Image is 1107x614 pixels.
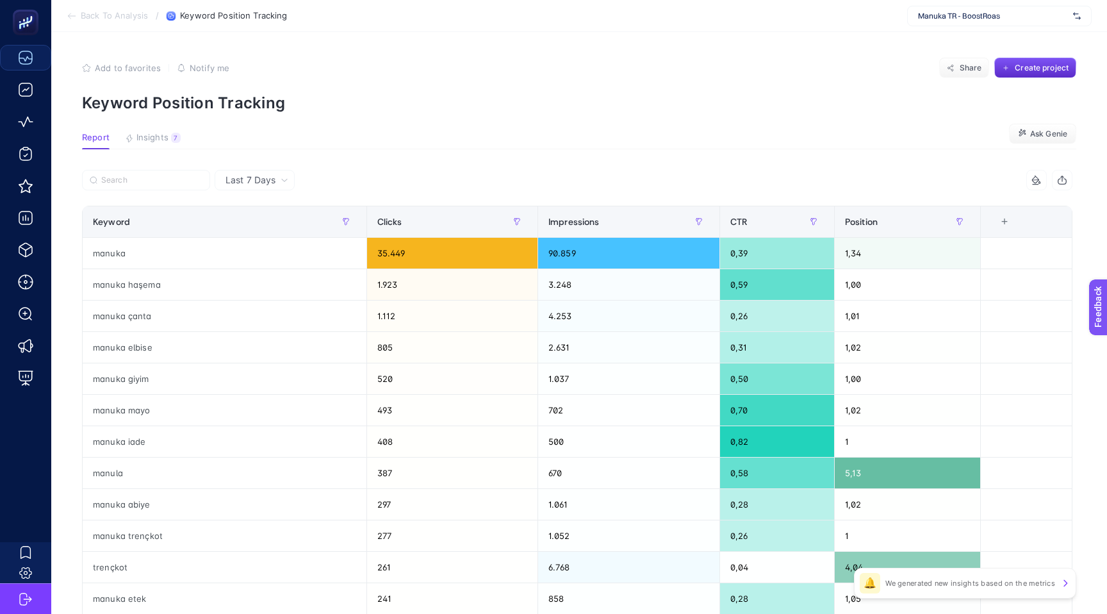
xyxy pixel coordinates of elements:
[720,301,834,331] div: 0,26
[538,269,719,300] div: 3.248
[538,301,719,331] div: 4.253
[95,63,161,73] span: Add to favorites
[83,363,366,394] div: manuka giyim
[83,520,366,551] div: manuka trençkot
[835,363,980,394] div: 1,00
[720,395,834,426] div: 0,70
[538,426,719,457] div: 500
[538,520,719,551] div: 1.052
[538,489,719,520] div: 1.061
[835,552,980,583] div: 4,04
[538,332,719,363] div: 2.631
[101,176,202,185] input: Search
[835,520,980,551] div: 1
[83,238,366,269] div: manuka
[939,58,989,78] button: Share
[538,552,719,583] div: 6.768
[918,11,1068,21] span: Manuka TR - BoostRoas
[367,332,537,363] div: 805
[177,63,229,73] button: Notify me
[367,395,537,426] div: 493
[548,217,600,227] span: Impressions
[367,520,537,551] div: 277
[367,458,537,488] div: 387
[8,4,49,14] span: Feedback
[83,269,366,300] div: manuka haşema
[367,552,537,583] div: 261
[730,217,747,227] span: CTR
[1073,10,1081,22] img: svg%3e
[82,133,110,143] span: Report
[720,269,834,300] div: 0,59
[860,573,880,593] div: 🔔
[367,363,537,394] div: 520
[835,583,980,614] div: 1,05
[835,332,980,363] div: 1,02
[136,133,168,143] span: Insights
[1015,63,1069,73] span: Create project
[960,63,982,73] span: Share
[885,578,1055,588] p: We generated new insights based on the metrics
[367,238,537,269] div: 35.449
[720,520,834,551] div: 0,26
[83,458,366,488] div: manula
[720,458,834,488] div: 0,58
[171,133,181,143] div: 7
[720,426,834,457] div: 0,82
[538,458,719,488] div: 670
[367,269,537,300] div: 1.923
[720,238,834,269] div: 0,39
[82,63,161,73] button: Add to favorites
[720,332,834,363] div: 0,31
[835,269,980,300] div: 1,00
[367,426,537,457] div: 408
[835,458,980,488] div: 5,13
[538,363,719,394] div: 1.037
[991,217,1001,245] div: 5 items selected
[835,489,980,520] div: 1,02
[992,217,1017,227] div: +
[83,332,366,363] div: manuka elbise
[1030,129,1067,139] span: Ask Genie
[190,63,229,73] span: Notify me
[156,10,159,21] span: /
[83,489,366,520] div: manuka abiye
[720,552,834,583] div: 0,04
[83,426,366,457] div: manuka iade
[377,217,402,227] span: Clicks
[720,583,834,614] div: 0,28
[720,363,834,394] div: 0,50
[538,238,719,269] div: 90.859
[82,94,1076,112] p: Keyword Position Tracking
[1009,124,1076,144] button: Ask Genie
[83,301,366,331] div: manuka çanta
[835,395,980,426] div: 1,02
[835,301,980,331] div: 1,01
[367,583,537,614] div: 241
[83,395,366,426] div: manuka mayo
[81,11,148,21] span: Back To Analysis
[367,301,537,331] div: 1.112
[538,583,719,614] div: 858
[83,552,366,583] div: trençkot
[835,426,980,457] div: 1
[994,58,1076,78] button: Create project
[83,583,366,614] div: manuka etek
[538,395,719,426] div: 702
[180,11,287,21] span: Keyword Position Tracking
[835,238,980,269] div: 1,34
[93,217,130,227] span: Keyword
[845,217,878,227] span: Position
[720,489,834,520] div: 0,28
[367,489,537,520] div: 297
[225,174,275,187] span: Last 7 Days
